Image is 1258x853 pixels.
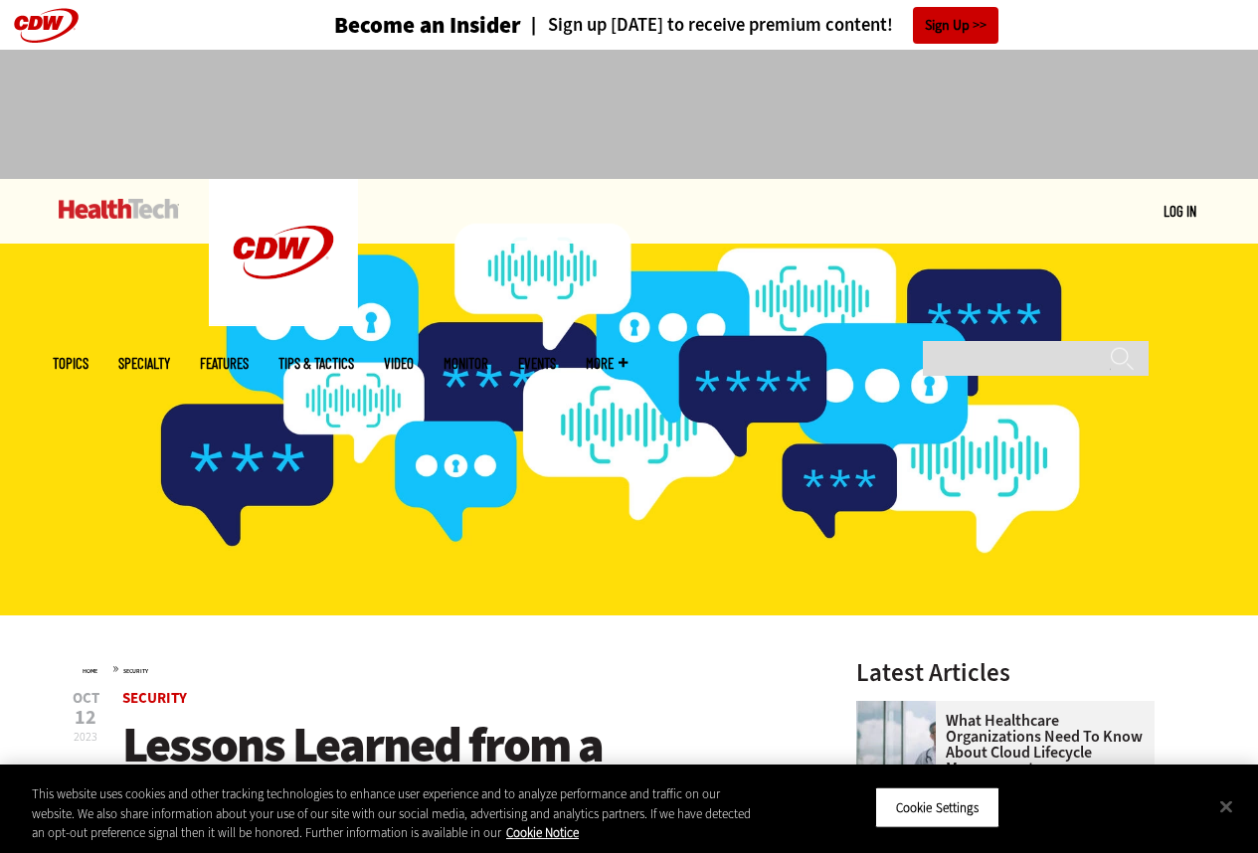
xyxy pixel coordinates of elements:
[856,701,946,717] a: doctor in front of clouds and reflective building
[209,310,358,331] a: CDW
[59,199,179,219] img: Home
[1204,784,1248,828] button: Close
[521,16,893,35] a: Sign up [DATE] to receive premium content!
[1164,201,1196,222] div: User menu
[83,660,805,676] div: »
[73,691,99,706] span: Oct
[586,356,628,371] span: More
[53,356,89,371] span: Topics
[209,179,358,326] img: Home
[913,7,998,44] a: Sign Up
[83,667,97,675] a: Home
[74,729,97,745] span: 2023
[1164,202,1196,220] a: Log in
[32,784,755,843] div: This website uses cookies and other tracking technologies to enhance user experience and to analy...
[200,356,249,371] a: Features
[334,14,521,37] h3: Become an Insider
[856,660,1155,685] h3: Latest Articles
[518,356,556,371] a: Events
[122,688,187,708] a: Security
[384,356,414,371] a: Video
[268,70,991,159] iframe: advertisement
[444,356,488,371] a: MonITor
[506,824,579,841] a: More information about your privacy
[73,708,99,728] span: 12
[278,356,354,371] a: Tips & Tactics
[875,786,999,828] button: Cookie Settings
[123,667,148,675] a: Security
[118,356,170,371] span: Specialty
[856,713,1143,776] a: What Healthcare Organizations Need To Know About Cloud Lifecycle Management
[260,14,521,37] a: Become an Insider
[856,701,936,780] img: doctor in front of clouds and reflective building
